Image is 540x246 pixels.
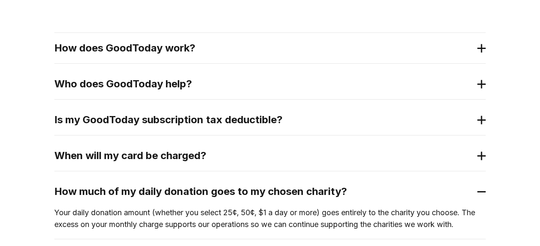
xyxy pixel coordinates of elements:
p: Your daily donation amount (whether you select 25¢, 50¢, $1 a day or more) goes entirely to the c... [54,207,486,230]
h2: How does GoodToday work? [54,41,472,55]
h2: Who does GoodToday help? [54,77,472,91]
h2: How much of my daily donation goes to my chosen charity? [54,185,472,198]
h2: When will my card be charged? [54,149,472,162]
h2: Is my GoodToday subscription tax deductible? [54,113,472,127]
